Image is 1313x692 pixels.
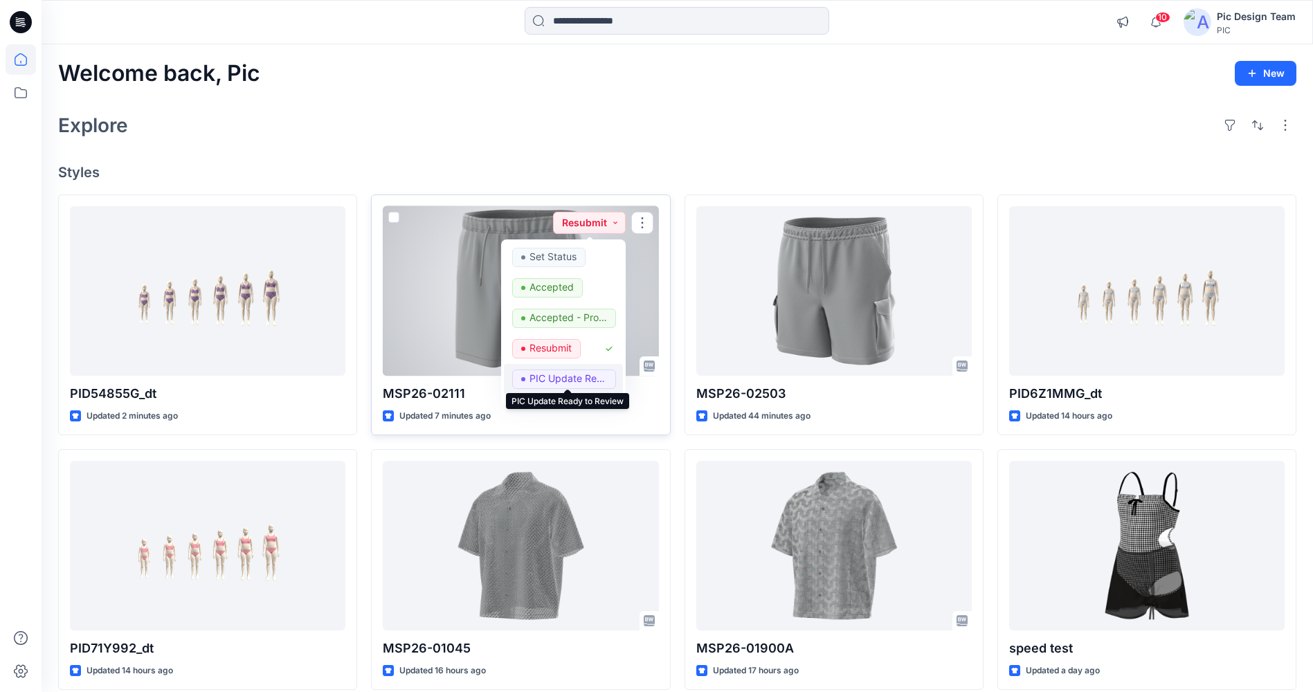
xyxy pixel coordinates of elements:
[383,639,658,658] p: MSP26-01045
[529,400,550,418] p: Hold
[713,664,799,678] p: Updated 17 hours ago
[1026,409,1112,424] p: Updated 14 hours ago
[1009,384,1285,403] p: PID6Z1MMG_dt
[529,370,607,388] p: PIC Update Ready to Review
[1217,8,1296,25] div: Pic Design Team
[383,461,658,630] a: MSP26-01045
[1217,25,1296,35] div: PIC
[58,114,128,136] h2: Explore
[1009,639,1285,658] p: speed test
[529,309,607,327] p: Accepted - Proceed to Retailer SZ
[696,461,972,630] a: MSP26-01900A
[1235,61,1296,86] button: New
[1009,461,1285,630] a: speed test
[1009,206,1285,376] a: PID6Z1MMG_dt
[529,339,572,357] p: Resubmit
[1184,8,1211,36] img: avatar
[1026,664,1100,678] p: Updated a day ago
[399,664,486,678] p: Updated 16 hours ago
[87,664,173,678] p: Updated 14 hours ago
[713,409,811,424] p: Updated 44 minutes ago
[70,639,345,658] p: PID71Y992_dt
[399,409,491,424] p: Updated 7 minutes ago
[529,278,574,296] p: Accepted
[383,384,658,403] p: MSP26-02111
[383,206,658,376] a: MSP26-02111
[58,61,260,86] h2: Welcome back, Pic
[70,384,345,403] p: PID54855G_dt
[696,384,972,403] p: MSP26-02503
[70,461,345,630] a: PID71Y992_dt
[87,409,178,424] p: Updated 2 minutes ago
[696,206,972,376] a: MSP26-02503
[529,248,577,266] p: Set Status
[70,206,345,376] a: PID54855G_dt
[58,164,1296,181] h4: Styles
[696,639,972,658] p: MSP26-01900A
[1155,12,1170,23] span: 10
